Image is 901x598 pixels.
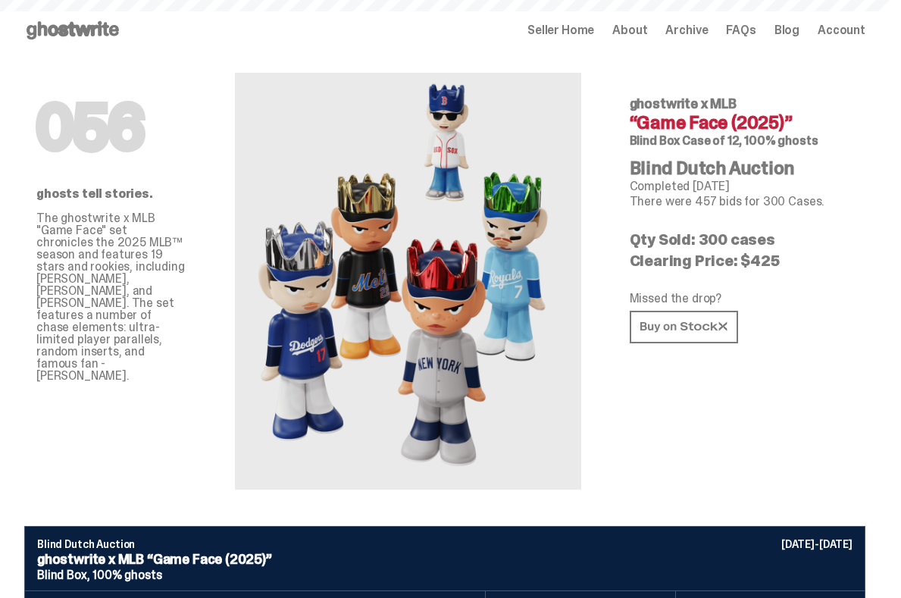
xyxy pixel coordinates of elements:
img: MLB&ldquo;Game Face (2025)&rdquo; [241,73,574,490]
p: Completed [DATE] [630,180,853,193]
p: Blind Dutch Auction [37,539,853,549]
a: Blog [774,24,799,36]
a: Account [818,24,865,36]
p: Qty Sold: 300 cases [630,232,853,247]
a: FAQs [726,24,756,36]
span: 100% ghosts [92,567,161,583]
span: ghostwrite x MLB [630,95,737,113]
a: About [612,24,647,36]
span: Blind Box, [37,567,89,583]
p: ghosts tell stories. [36,188,186,200]
a: Archive [665,24,708,36]
span: Case of 12, 100% ghosts [682,133,818,149]
p: Clearing Price: $425 [630,253,853,268]
h4: Blind Dutch Auction [630,159,853,177]
p: Missed the drop? [630,293,853,305]
a: Seller Home [527,24,594,36]
p: The ghostwrite x MLB "Game Face" set chronicles the 2025 MLB™ season and features 19 stars and ro... [36,212,186,382]
p: [DATE]-[DATE] [781,539,853,549]
p: ghostwrite x MLB “Game Face (2025)” [37,553,853,566]
p: There were 457 bids for 300 Cases. [630,196,853,208]
h1: 056 [36,97,186,158]
h4: “Game Face (2025)” [630,114,853,132]
span: Blind Box [630,133,680,149]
